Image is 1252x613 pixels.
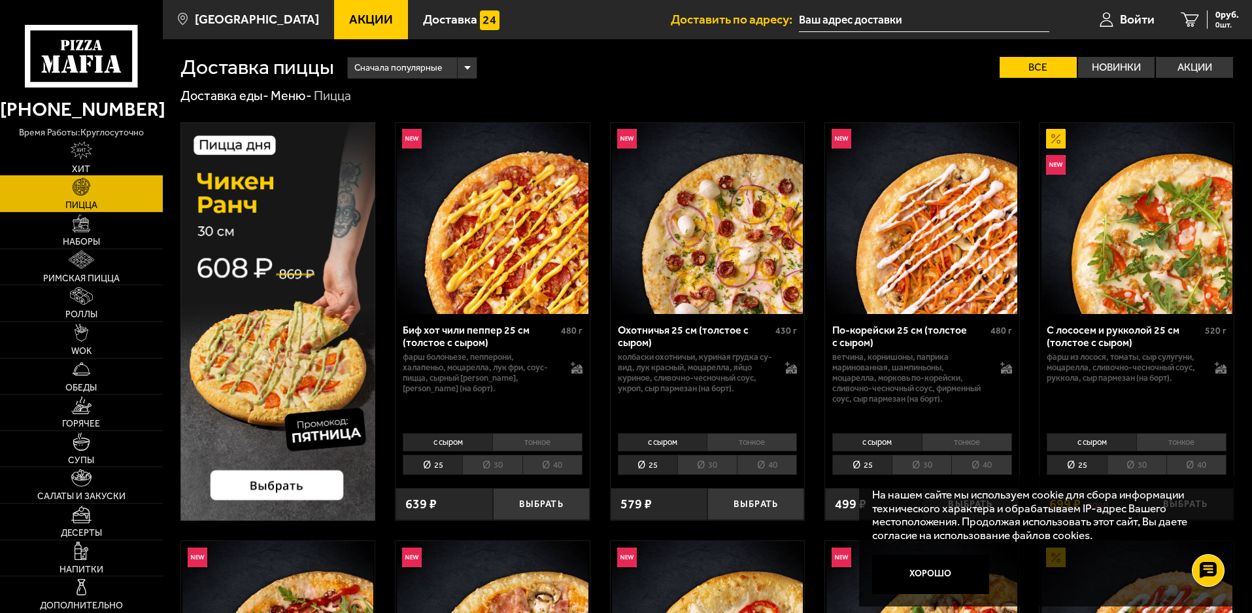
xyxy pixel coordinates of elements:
span: 499 ₽ [835,498,866,511]
span: 480 г [561,325,583,336]
img: Новинка [402,129,422,149]
img: Новинка [832,548,851,567]
span: Дополнительно [40,601,123,610]
label: Все [1000,57,1077,78]
li: с сыром [403,433,492,451]
button: Хорошо [872,555,990,594]
span: Роллы [65,310,97,319]
img: 15daf4d41897b9f0e9f617042186c801.svg [480,10,499,30]
span: WOK [71,347,92,356]
button: Выбрать [707,488,804,520]
span: 0 шт. [1215,21,1239,29]
span: Обеды [65,383,97,393]
p: На нашем сайте мы используем cookie для сбора информации технического характера и обрабатываем IP... [872,488,1214,542]
input: Ваш адрес доставки [799,8,1049,32]
li: 30 [892,455,951,475]
img: По-корейски 25 см (толстое с сыром) [826,123,1017,314]
li: 25 [403,455,462,475]
li: тонкое [707,433,797,451]
span: Доставить по адресу: [671,13,799,26]
div: Биф хот чили пеппер 25 см (толстое с сыром) [403,324,558,349]
label: Акции [1156,57,1233,78]
span: 480 г [990,325,1012,336]
span: Наборы [63,237,100,247]
span: 639 ₽ [405,498,437,511]
div: С лососем и рукколой 25 см (толстое с сыром) [1047,324,1202,349]
span: 430 г [775,325,797,336]
span: Десерты [61,529,102,538]
span: Войти [1120,13,1155,26]
div: Охотничья 25 см (толстое с сыром) [618,324,773,349]
img: С лососем и рукколой 25 см (толстое с сыром) [1041,123,1232,314]
span: [GEOGRAPHIC_DATA] [195,13,319,26]
span: Пицца [65,201,97,210]
span: Супы [68,456,94,465]
span: Салаты и закуски [37,492,126,501]
li: 25 [832,455,892,475]
li: 25 [618,455,677,475]
span: Напитки [59,565,103,574]
div: Пицца [314,88,351,105]
div: По-корейски 25 см (толстое с сыром) [832,324,987,349]
span: 520 г [1205,325,1227,336]
li: тонкое [1136,433,1227,451]
li: тонкое [492,433,583,451]
span: Доставка [423,13,477,26]
p: фарш из лосося, томаты, сыр сулугуни, моцарелла, сливочно-чесночный соус, руккола, сыр пармезан (... [1047,352,1202,383]
li: с сыром [618,433,707,451]
img: Новинка [1046,155,1066,175]
a: Меню- [271,88,312,103]
span: Акции [349,13,393,26]
a: НовинкаБиф хот чили пеппер 25 см (толстое с сыром) [396,123,590,314]
li: 30 [1107,455,1166,475]
img: Новинка [617,129,637,149]
img: Новинка [402,548,422,567]
button: Выбрать [493,488,590,520]
li: 30 [462,455,522,475]
span: Римская пицца [43,274,120,283]
li: 40 [1166,455,1227,475]
img: Акционный [1046,129,1066,149]
h1: Доставка пиццы [180,57,334,78]
a: АкционныйНовинкаС лососем и рукколой 25 см (толстое с сыром) [1040,123,1234,314]
li: тонкое [922,433,1012,451]
li: с сыром [1047,433,1136,451]
p: колбаски охотничьи, куриная грудка су-вид, лук красный, моцарелла, яйцо куриное, сливочно-чесночн... [618,352,773,394]
li: 40 [737,455,797,475]
img: Охотничья 25 см (толстое с сыром) [612,123,803,314]
p: фарш болоньезе, пепперони, халапеньо, моцарелла, лук фри, соус-пицца, сырный [PERSON_NAME], [PERS... [403,352,558,394]
li: 40 [951,455,1011,475]
span: Хит [72,165,90,174]
li: 25 [1047,455,1106,475]
li: с сыром [832,433,922,451]
img: Биф хот чили пеппер 25 см (толстое с сыром) [397,123,588,314]
span: Сначала популярные [354,56,442,80]
img: Новинка [832,129,851,149]
label: Новинки [1078,57,1155,78]
img: Новинка [188,548,207,567]
span: 579 ₽ [620,498,652,511]
li: 40 [522,455,583,475]
a: НовинкаПо-корейски 25 см (толстое с сыром) [825,123,1019,314]
p: ветчина, корнишоны, паприка маринованная, шампиньоны, моцарелла, морковь по-корейски, сливочно-че... [832,352,987,404]
a: Доставка еды- [180,88,269,103]
li: 30 [677,455,737,475]
span: Горячее [62,419,100,429]
a: НовинкаОхотничья 25 см (толстое с сыром) [611,123,805,314]
span: 0 руб. [1215,10,1239,20]
img: Новинка [617,548,637,567]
